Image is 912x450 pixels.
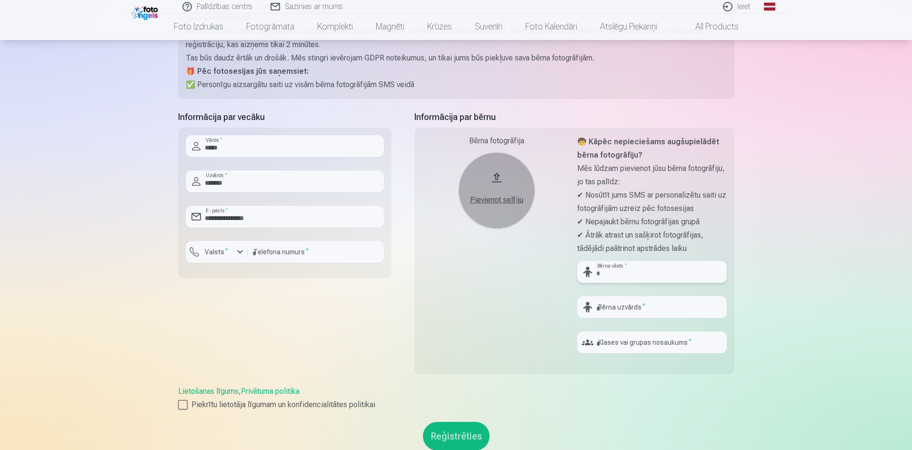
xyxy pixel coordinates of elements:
[577,189,727,215] p: ✔ Nosūtīt jums SMS ar personalizētu saiti uz fotogrāfijām uzreiz pēc fotosesijas
[131,4,160,20] img: /fa1
[178,399,734,410] label: Piekrītu lietotāja līgumam un konfidencialitātes politikai
[414,110,734,124] h5: Informācija par bērnu
[514,13,589,40] a: Foto kalendāri
[178,387,239,396] a: Lietošanas līgums
[468,194,525,206] div: Pievienot selfiju
[669,13,750,40] a: All products
[364,13,416,40] a: Magnēti
[459,152,535,229] button: Pievienot selfiju
[589,13,669,40] a: Atslēgu piekariņi
[577,215,727,229] p: ✔ Nepajaukt bērnu fotogrāfijas grupā
[235,13,306,40] a: Fotogrāmata
[463,13,514,40] a: Suvenīri
[577,137,719,160] strong: 🧒 Kāpēc nepieciešams augšupielādēt bērna fotogrāfiju?
[306,13,364,40] a: Komplekti
[577,162,727,189] p: Mēs lūdzam pievienot jūsu bērna fotogrāfiju, jo tas palīdz:
[186,241,248,263] button: Valsts*
[201,247,232,257] label: Valsts
[241,387,300,396] a: Privātuma politika
[416,13,463,40] a: Krūzes
[178,386,734,410] div: ,
[422,135,571,147] div: Bērna fotogrāfija
[178,110,391,124] h5: Informācija par vecāku
[577,229,727,255] p: ✔ Ātrāk atrast un sašķirot fotogrāfijas, tādējādi paātrinot apstrādes laiku
[162,13,235,40] a: Foto izdrukas
[186,51,727,65] p: Tas būs daudz ērtāk un drošāk. Mēs stingri ievērojam GDPR noteikumus, un tikai jums būs piekļuve ...
[186,67,309,76] strong: 🎁 Pēc fotosesijas jūs saņemsiet:
[186,78,727,91] p: ✅ Personīgu aizsargātu saiti uz visām bērna fotogrāfijām SMS veidā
